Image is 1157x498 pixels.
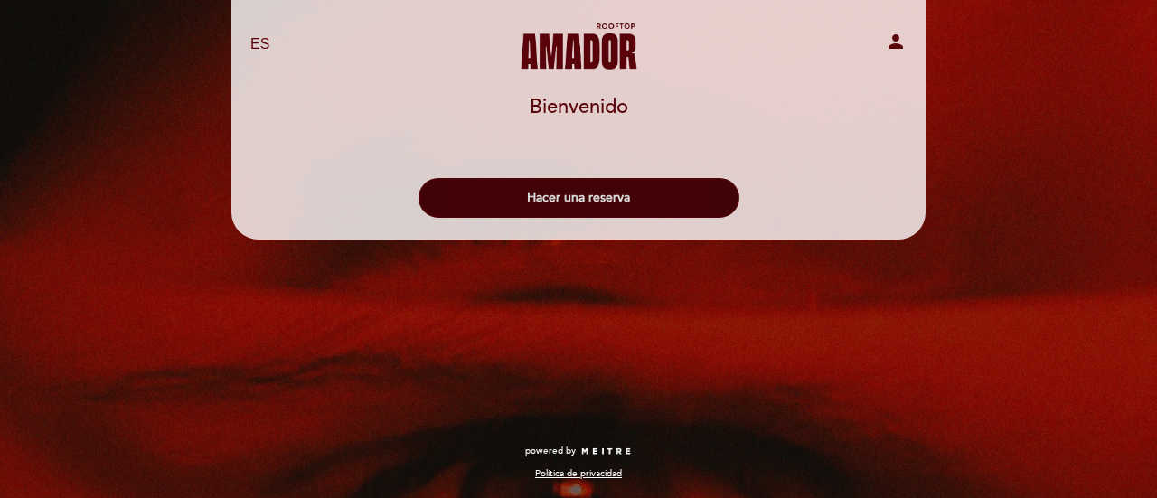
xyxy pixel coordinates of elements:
button: person [885,31,907,59]
a: [PERSON_NAME] Rooftop [466,20,691,70]
span: powered by [525,445,576,457]
h1: Bienvenido [530,97,628,118]
a: Política de privacidad [535,467,622,480]
i: person [885,31,907,52]
img: MEITRE [580,447,632,456]
a: powered by [525,445,632,457]
button: Hacer una reserva [419,178,739,218]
